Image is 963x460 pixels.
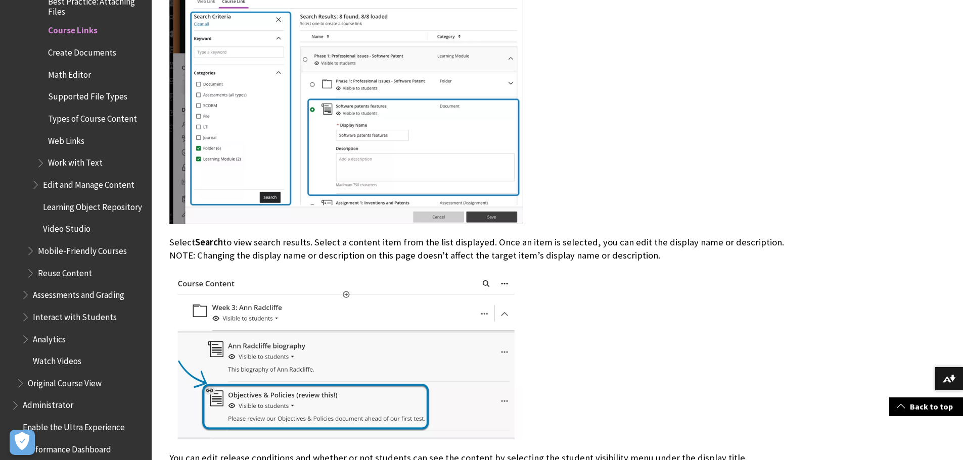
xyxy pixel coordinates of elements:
span: Interact with Students [33,309,117,322]
button: Open Preferences [10,430,35,455]
span: Administrator [23,397,73,411]
a: Back to top [889,397,963,416]
span: Analytics [33,331,66,344]
span: Supported File Types [48,88,127,102]
span: Assessments and Grading [33,286,124,300]
span: Enable the Ultra Experience [23,419,125,432]
span: Web Links [48,132,84,146]
span: Reuse Content [38,265,92,278]
span: Search [195,236,223,248]
span: Performance Dashboard [23,441,111,454]
span: Course Links [48,22,98,36]
span: Create Documents [48,44,116,58]
span: Work with Text [48,155,103,168]
span: Learning Object Repository [43,198,142,212]
span: Watch Videos [33,352,81,366]
span: Mobile-Friendly Courses [38,242,127,256]
span: Types of Course Content [48,110,137,124]
span: Original Course View [28,375,102,388]
span: Video Studio [43,221,90,234]
p: Select to view search results. Select a content item from the list displayed. Once an item is sel... [169,236,796,262]
img: Detail of Course Content page with blue box and blue callout arrow highlighting Course Link [169,272,523,440]
span: Math Editor [48,66,91,80]
span: Edit and Manage Content [43,176,134,190]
